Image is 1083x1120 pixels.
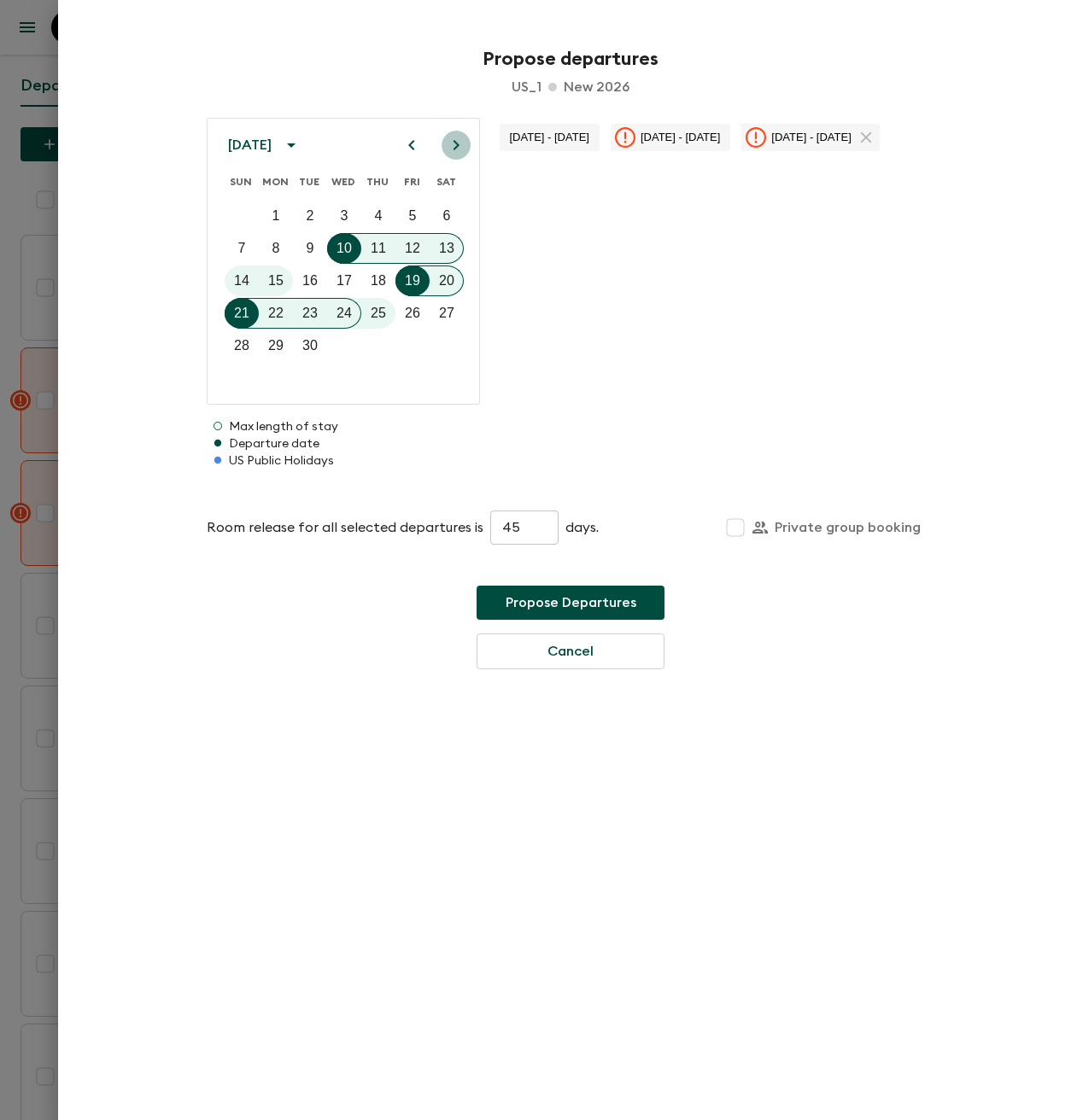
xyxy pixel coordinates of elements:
p: 15 [268,271,284,291]
p: 9 [307,238,314,259]
p: 5 [409,206,417,226]
p: New 2026 [564,77,629,97]
p: 11 [371,238,386,259]
input: eg 30 [490,510,559,545]
p: 27 [439,303,454,324]
span: Monday [260,165,290,199]
p: 12 [405,238,420,259]
span: Friday [396,165,427,199]
p: Max length of stay [207,418,934,435]
p: 4 [375,206,383,226]
span: Wednesday [328,165,359,199]
span: [DATE] - [DATE] [761,131,861,143]
p: 23 [302,303,318,324]
p: 22 [268,303,284,324]
p: 3 [341,206,348,226]
p: 17 [337,271,352,291]
button: Propose Departures [477,586,664,620]
p: Room release for all selected departures is [207,517,483,538]
p: 30 [302,335,318,356]
p: days. [565,517,599,538]
h2: Propose departures [92,48,1049,70]
span: Tuesday [294,165,325,199]
button: Previous month [397,131,426,160]
p: 14 [234,271,249,291]
p: 20 [439,271,454,291]
button: calendar view is open, switch to year view [277,131,306,160]
p: 16 [302,271,318,291]
p: 26 [405,303,420,324]
p: 18 [371,271,386,291]
p: 2 [307,206,314,226]
p: 1 [272,206,280,226]
p: 13 [439,238,454,259]
p: 29 [268,335,284,356]
p: 21 [234,303,249,324]
p: Private group booking [775,517,921,538]
span: [DATE] - [DATE] [500,131,600,143]
button: Cancel [477,633,664,669]
p: US Public Holidays [207,452,934,470]
p: 6 [443,206,451,226]
p: 24 [337,303,352,324]
p: 25 [371,303,386,324]
p: 7 [238,238,246,259]
span: Saturday [430,165,461,199]
p: Departure date [207,435,934,452]
button: Next month [442,131,471,160]
div: [DATE] - [DATE] [741,124,879,151]
div: [DATE] [228,137,272,154]
p: 28 [234,335,249,356]
p: us_1 [512,77,541,97]
span: Thursday [362,165,393,199]
span: [DATE] - [DATE] [630,131,730,143]
p: 8 [272,238,280,259]
span: Sunday [225,165,256,199]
